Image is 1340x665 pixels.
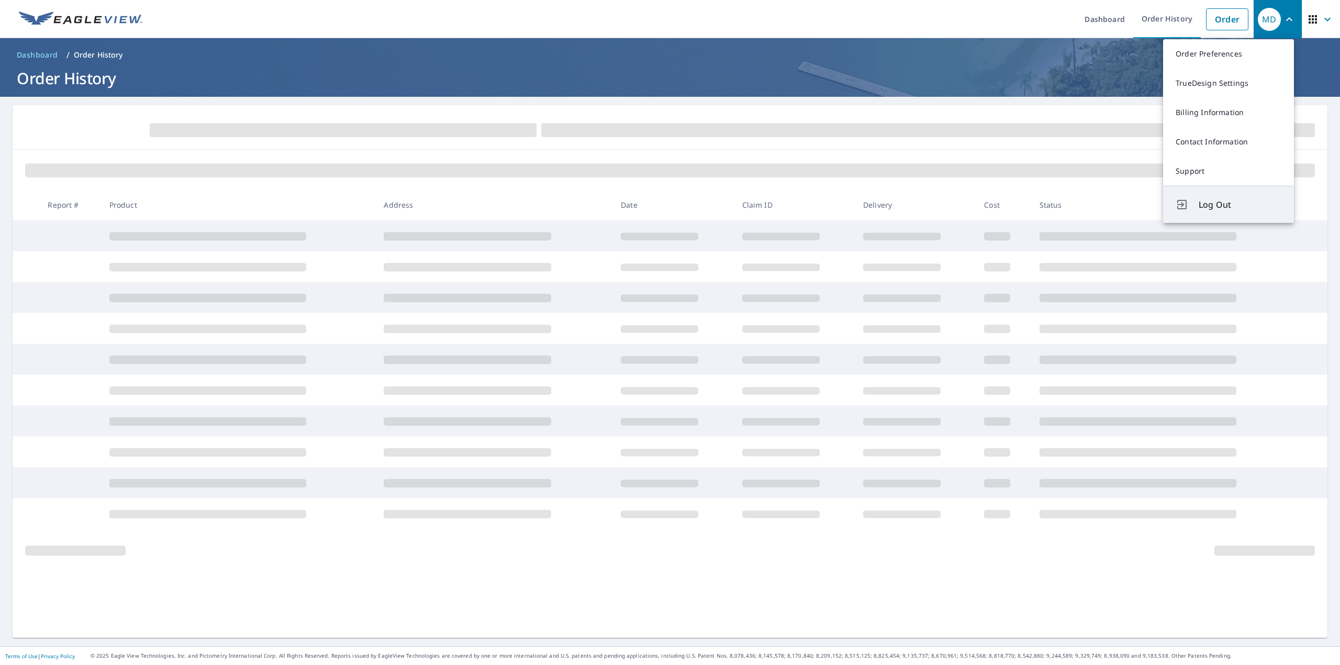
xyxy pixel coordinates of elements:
[41,652,75,660] a: Privacy Policy
[1163,69,1294,98] a: TrueDesign Settings
[91,652,1335,660] p: © 2025 Eagle View Technologies, Inc. and Pictometry International Corp. All Rights Reserved. Repo...
[5,652,38,660] a: Terms of Use
[1031,189,1306,220] th: Status
[1206,8,1248,30] a: Order
[375,189,612,220] th: Address
[1163,186,1294,223] button: Log Out
[74,50,123,60] p: Order History
[976,189,1031,220] th: Cost
[1163,98,1294,127] a: Billing Information
[19,12,142,27] img: EV Logo
[13,67,1327,89] h1: Order History
[855,189,976,220] th: Delivery
[5,653,75,659] p: |
[101,189,376,220] th: Product
[1258,8,1281,31] div: MD
[13,47,1327,63] nav: breadcrumb
[612,189,733,220] th: Date
[17,50,58,60] span: Dashboard
[1163,156,1294,186] a: Support
[1163,39,1294,69] a: Order Preferences
[1199,198,1281,211] span: Log Out
[13,47,62,63] a: Dashboard
[66,49,70,61] li: /
[1163,127,1294,156] a: Contact Information
[39,189,100,220] th: Report #
[734,189,855,220] th: Claim ID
